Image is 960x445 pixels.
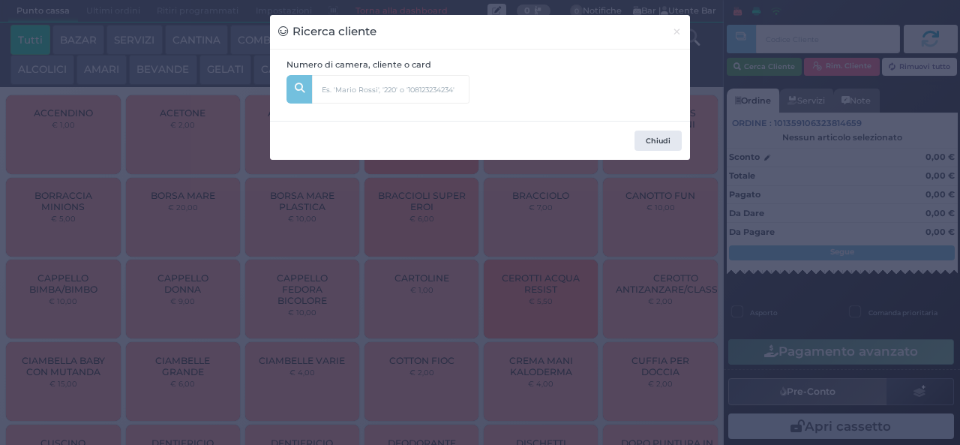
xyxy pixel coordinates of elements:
[312,75,469,104] input: Es. 'Mario Rossi', '220' o '108123234234'
[286,59,431,71] label: Numero di camera, cliente o card
[634,131,682,152] button: Chiudi
[278,23,376,41] h3: Ricerca cliente
[672,23,682,40] span: ×
[664,15,690,49] button: Chiudi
